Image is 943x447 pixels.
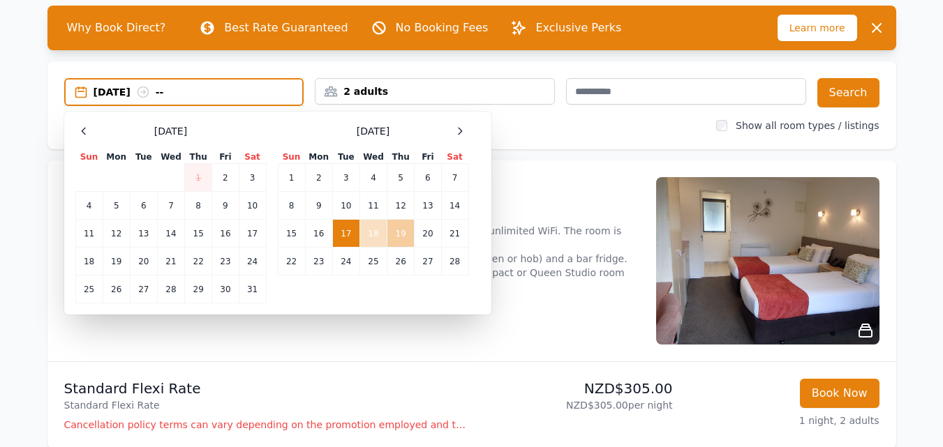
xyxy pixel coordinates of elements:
[278,248,305,275] td: 22
[212,248,239,275] td: 23
[185,220,212,248] td: 15
[315,84,554,98] div: 2 adults
[817,78,879,107] button: Search
[185,192,212,220] td: 8
[75,275,103,303] td: 25
[157,248,184,275] td: 21
[185,164,212,192] td: 1
[305,151,332,164] th: Mon
[239,220,266,248] td: 17
[185,151,212,164] th: Thu
[130,275,157,303] td: 27
[477,398,673,412] p: NZD$305.00 per night
[415,220,441,248] td: 20
[800,379,879,408] button: Book Now
[185,275,212,303] td: 29
[415,151,441,164] th: Fri
[157,275,184,303] td: 28
[103,248,130,275] td: 19
[64,398,466,412] p: Standard Flexi Rate
[441,164,468,192] td: 7
[278,192,305,220] td: 8
[64,418,466,432] p: Cancellation policy terms can vary depending on the promotion employed and the time of stay of th...
[387,248,415,275] td: 26
[441,220,468,248] td: 21
[239,151,266,164] th: Sat
[130,192,157,220] td: 6
[359,192,387,220] td: 11
[94,85,303,99] div: [DATE] --
[157,220,184,248] td: 14
[305,164,332,192] td: 2
[359,151,387,164] th: Wed
[56,14,177,42] span: Why Book Direct?
[239,275,266,303] td: 31
[185,248,212,275] td: 22
[75,220,103,248] td: 11
[359,248,387,275] td: 25
[157,151,184,164] th: Wed
[212,220,239,248] td: 16
[387,164,415,192] td: 5
[224,20,348,36] p: Best Rate Guaranteed
[441,192,468,220] td: 14
[332,220,359,248] td: 17
[359,164,387,192] td: 4
[305,248,332,275] td: 23
[103,151,130,164] th: Mon
[357,124,389,138] span: [DATE]
[441,248,468,275] td: 28
[75,192,103,220] td: 4
[477,379,673,398] p: NZD$305.00
[684,414,879,427] p: 1 night, 2 adults
[396,20,489,36] p: No Booking Fees
[239,164,266,192] td: 3
[332,248,359,275] td: 24
[212,151,239,164] th: Fri
[75,151,103,164] th: Sun
[278,151,305,164] th: Sun
[157,192,184,220] td: 7
[154,124,187,138] span: [DATE]
[75,248,103,275] td: 18
[239,248,266,275] td: 24
[332,192,359,220] td: 10
[212,275,239,303] td: 30
[778,15,857,41] span: Learn more
[130,220,157,248] td: 13
[103,192,130,220] td: 5
[305,220,332,248] td: 16
[130,151,157,164] th: Tue
[212,192,239,220] td: 9
[278,164,305,192] td: 1
[64,379,466,398] p: Standard Flexi Rate
[212,164,239,192] td: 2
[359,220,387,248] td: 18
[332,164,359,192] td: 3
[736,120,879,131] label: Show all room types / listings
[415,248,441,275] td: 27
[387,220,415,248] td: 19
[415,164,441,192] td: 6
[387,151,415,164] th: Thu
[332,151,359,164] th: Tue
[130,248,157,275] td: 20
[103,275,130,303] td: 26
[441,151,468,164] th: Sat
[305,192,332,220] td: 9
[415,192,441,220] td: 13
[535,20,621,36] p: Exclusive Perks
[278,220,305,248] td: 15
[239,192,266,220] td: 10
[387,192,415,220] td: 12
[103,220,130,248] td: 12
